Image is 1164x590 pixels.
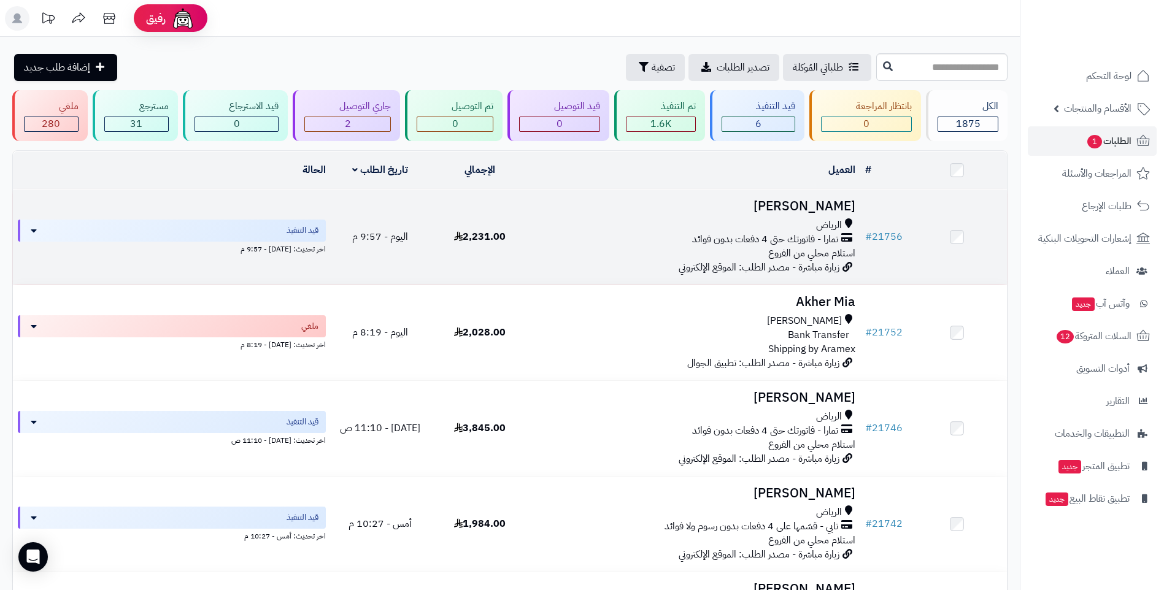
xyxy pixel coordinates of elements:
[717,60,769,75] span: تصدير الطلبات
[1028,451,1157,481] a: تطبيق المتجرجديد
[42,117,60,131] span: 280
[1044,490,1130,507] span: تطبيق نقاط البيع
[301,320,318,332] span: ملغي
[807,90,923,141] a: بانتظار المراجعة 0
[1057,330,1074,343] span: 12
[865,421,903,435] a: #21746
[534,295,855,309] h3: Akher Mia
[403,90,505,141] a: تم التوصيل 0
[352,229,408,244] span: اليوم - 9:57 م
[18,433,326,446] div: اخر تحديث: [DATE] - 11:10 ص
[679,260,839,275] span: زيارة مباشرة - مصدر الطلب: الموقع الإلكتروني
[287,416,318,428] span: قيد التنفيذ
[18,529,326,542] div: اخر تحديث: أمس - 10:27 م
[612,90,707,141] a: تم التنفيذ 1.6K
[1082,197,1131,215] span: طلبات الإرجاع
[1106,262,1130,280] span: العملاء
[722,117,795,131] div: 6
[865,229,903,244] a: #21756
[104,99,169,113] div: مسترجع
[755,117,761,131] span: 6
[287,224,318,237] span: قيد التنفيذ
[18,337,326,350] div: اخر تحديث: [DATE] - 8:19 م
[793,60,843,75] span: طلباتي المُوكلة
[768,246,855,261] span: استلام محلي من الفروع
[1076,360,1130,377] span: أدوات التسويق
[105,117,168,131] div: 31
[1038,230,1131,247] span: إشعارات التحويلات البنكية
[865,516,903,531] a: #21742
[340,421,420,435] span: [DATE] - 11:10 ص
[1028,419,1157,448] a: التطبيقات والخدمات
[195,117,279,131] div: 0
[1028,289,1157,318] a: وآتس آبجديد
[816,505,842,519] span: الرياض
[24,99,79,113] div: ملغي
[1028,61,1157,91] a: لوحة التحكم
[557,117,563,131] span: 0
[783,54,871,81] a: طلباتي المُوكلة
[1028,256,1157,286] a: العملاء
[688,54,779,81] a: تصدير الطلبات
[534,486,855,500] h3: [PERSON_NAME]
[1064,100,1131,117] span: الأقسام والمنتجات
[352,163,408,177] a: تاريخ الطلب
[1046,492,1068,506] span: جديد
[1055,328,1131,345] span: السلات المتروكة
[1058,460,1081,473] span: جديد
[865,421,872,435] span: #
[287,511,318,524] span: قيد التنفيذ
[1057,458,1130,475] span: تطبيق المتجر
[665,519,838,534] span: تابي - قسّمها على 4 دفعات بدون رسوم ولا فوائد
[1071,295,1130,312] span: وآتس آب
[1062,165,1131,182] span: المراجعات والأسئلة
[417,99,493,113] div: تم التوصيل
[767,314,842,328] span: [PERSON_NAME]
[1087,135,1102,148] span: 1
[519,99,600,113] div: قيد التوصيل
[452,117,458,131] span: 0
[865,163,871,177] a: #
[1086,67,1131,85] span: لوحة التحكم
[1106,393,1130,410] span: التقارير
[1028,159,1157,188] a: المراجعات والأسئلة
[352,325,408,340] span: اليوم - 8:19 م
[10,90,90,141] a: ملغي 280
[195,99,279,113] div: قيد الاسترجاع
[1028,386,1157,416] a: التقارير
[652,60,675,75] span: تصفية
[816,218,842,232] span: الرياض
[345,117,351,131] span: 2
[454,516,506,531] span: 1,984.00
[305,117,390,131] div: 2
[687,356,839,370] span: زيارة مباشرة - مصدر الطلب: تطبيق الجوال
[171,6,195,31] img: ai-face.png
[768,533,855,548] span: استلام محلي من الفروع
[1028,484,1157,513] a: تطبيق نقاط البيعجديد
[304,99,391,113] div: جاري التوصيل
[417,117,493,131] div: 0
[1028,126,1157,156] a: الطلبات1
[25,117,78,131] div: 280
[290,90,403,141] a: جاري التوصيل 2
[679,451,839,466] span: زيارة مباشرة - مصدر الطلب: الموقع الإلكتروني
[822,117,911,131] div: 0
[938,99,998,113] div: الكل
[454,421,506,435] span: 3,845.00
[534,391,855,405] h3: [PERSON_NAME]
[626,99,696,113] div: تم التنفيذ
[303,163,326,177] a: الحالة
[821,99,912,113] div: بانتظار المراجعة
[1086,132,1131,150] span: الطلبات
[768,437,855,452] span: استلام محلي من الفروع
[692,424,838,438] span: تمارا - فاتورتك حتى 4 دفعات بدون فوائد
[865,325,903,340] a: #21752
[865,325,872,340] span: #
[788,328,849,342] span: Bank Transfer
[679,547,839,562] span: زيارة مباشرة - مصدر الطلب: الموقع الإلكتروني
[24,60,90,75] span: إضافة طلب جديد
[464,163,495,177] a: الإجمالي
[349,516,412,531] span: أمس - 10:27 م
[722,99,796,113] div: قيد التنفيذ
[1028,224,1157,253] a: إشعارات التحويلات البنكية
